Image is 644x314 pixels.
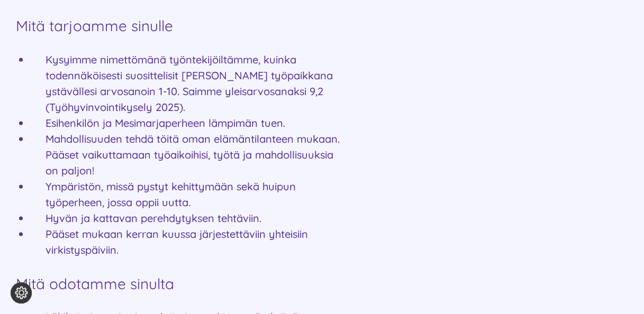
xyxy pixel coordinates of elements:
li: Kysyimme nimettömänä työntekijöiltämme, kuinka todennäköisesti suosittelisit [PERSON_NAME] työpai... [30,52,347,115]
li: Esihenkilön ja Mesimarjaperheen lämpimän tuen. [30,115,347,131]
li: Hyvän ja kattavan perehdytyksen tehtäviin. [30,210,347,226]
li: Ympäristön, missä pystyt kehittymään sekä huipun työperheen, jossa oppii uutta. [30,179,347,210]
li: Mahdollisuuden tehdä töitä oman elämäntilanteen mukaan. Pääset vaikuttamaan työaikoihisi, työtä j... [30,131,347,179]
h4: Mitä tarjoamme sinulle [16,17,347,35]
h4: Mitä odotamme sinulta [16,275,347,293]
li: Pääset mukaan kerran kuussa järjestettäviin yhteisiin virkistyspäiviin. [30,226,347,258]
button: Evästeasetukset [11,282,32,303]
